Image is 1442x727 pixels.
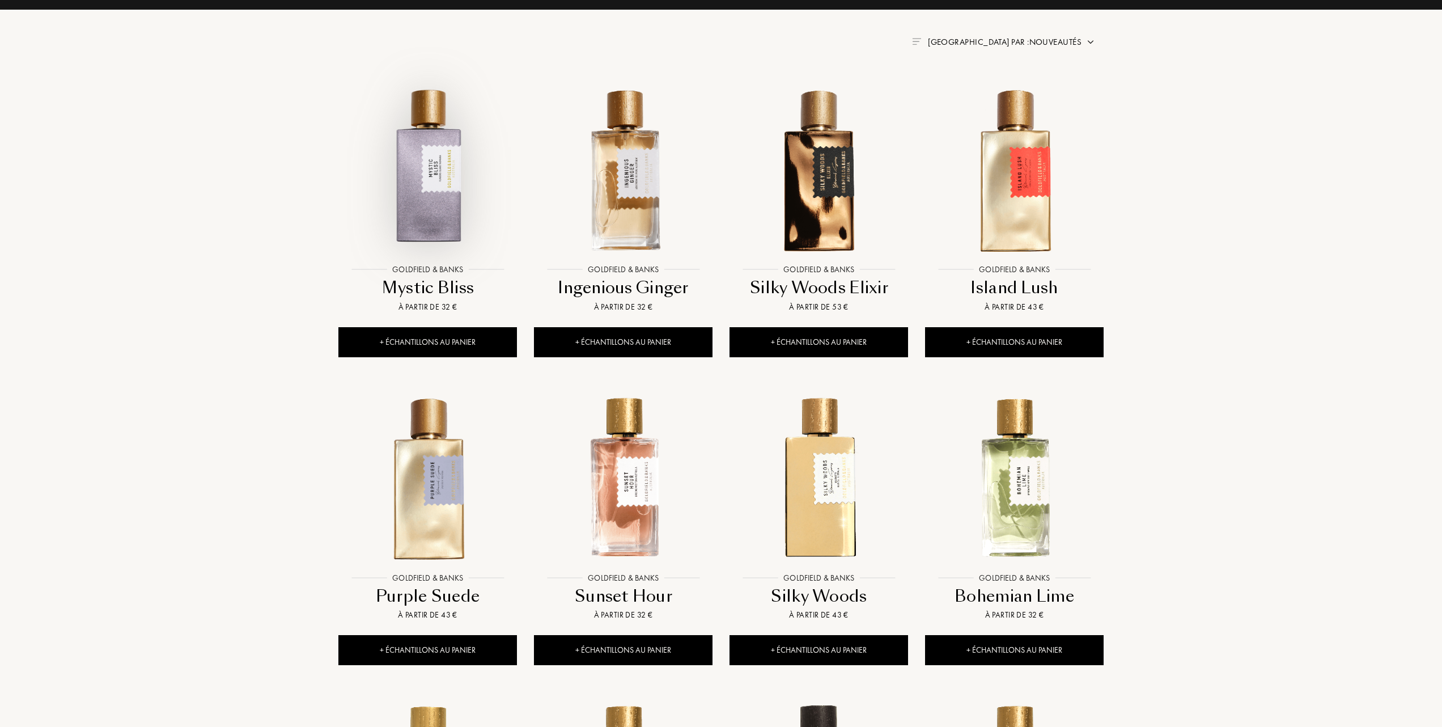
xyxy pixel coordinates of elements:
[734,301,904,313] div: À partir de 53 €
[731,390,907,566] img: Silky Woods Goldfield & Banks
[730,69,908,327] a: Silky Woods Elixir Goldfield & BanksGoldfield & BanksSilky Woods ElixirÀ partir de 53 €
[534,635,712,665] div: + Échantillons au panier
[930,609,1099,621] div: À partir de 32 €
[340,390,516,566] img: Purple Suede Goldfield & Banks
[343,301,512,313] div: À partir de 32 €
[340,81,516,257] img: Mystic Bliss Goldfield & Banks
[343,609,512,621] div: À partir de 43 €
[534,327,712,357] div: + Échantillons au panier
[534,69,712,327] a: Ingenious Ginger Goldfield & BanksGoldfield & BanksIngenious GingerÀ partir de 32 €
[925,377,1104,636] a: Bohemian Lime Goldfield & BanksGoldfield & BanksBohemian LimeÀ partir de 32 €
[926,390,1102,566] img: Bohemian Lime Goldfield & Banks
[1086,37,1095,47] img: arrow.png
[930,301,1099,313] div: À partir de 43 €
[925,635,1104,665] div: + Échantillons au panier
[338,69,517,327] a: Mystic Bliss Goldfield & BanksGoldfield & BanksMystic BlissÀ partir de 32 €
[731,81,907,257] img: Silky Woods Elixir Goldfield & Banks
[338,377,517,636] a: Purple Suede Goldfield & BanksGoldfield & BanksPurple SuedeÀ partir de 43 €
[338,327,517,357] div: + Échantillons au panier
[730,635,908,665] div: + Échantillons au panier
[338,635,517,665] div: + Échantillons au panier
[912,38,921,45] img: filter_by.png
[926,81,1102,257] img: Island Lush Goldfield & Banks
[538,609,708,621] div: À partir de 32 €
[730,327,908,357] div: + Échantillons au panier
[535,390,711,566] img: Sunset Hour Goldfield & Banks
[538,301,708,313] div: À partir de 32 €
[925,327,1104,357] div: + Échantillons au panier
[925,69,1104,327] a: Island Lush Goldfield & BanksGoldfield & BanksIsland LushÀ partir de 43 €
[734,609,904,621] div: À partir de 43 €
[730,377,908,636] a: Silky Woods Goldfield & BanksGoldfield & BanksSilky WoodsÀ partir de 43 €
[535,81,711,257] img: Ingenious Ginger Goldfield & Banks
[534,377,712,636] a: Sunset Hour Goldfield & BanksGoldfield & BanksSunset HourÀ partir de 32 €
[928,36,1081,48] span: [GEOGRAPHIC_DATA] par : Nouveautés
